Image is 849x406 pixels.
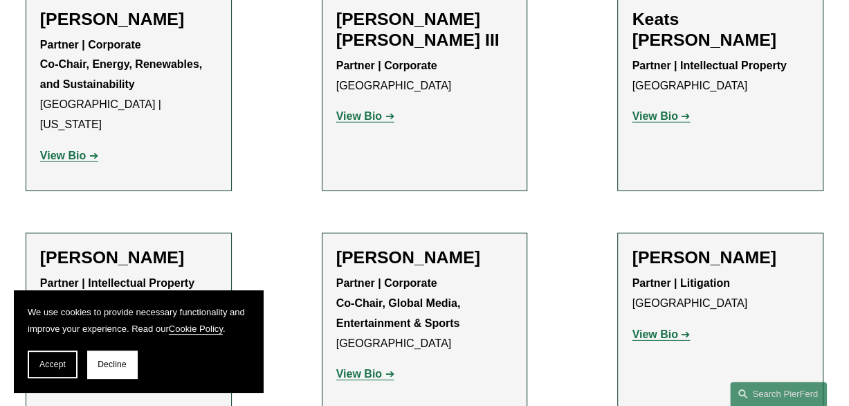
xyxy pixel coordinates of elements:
[87,351,137,378] button: Decline
[40,35,217,135] p: [GEOGRAPHIC_DATA] | [US_STATE]
[40,58,206,90] strong: Co-Chair, Energy, Renewables, and Sustainability
[632,110,690,122] a: View Bio
[632,9,809,51] h2: Keats [PERSON_NAME]
[336,274,513,353] p: [GEOGRAPHIC_DATA]
[336,277,464,329] strong: Partner | Corporate Co-Chair, Global Media, Entertainment & Sports
[336,9,513,51] h2: [PERSON_NAME] [PERSON_NAME] III
[632,247,809,268] h2: [PERSON_NAME]
[632,274,809,314] p: [GEOGRAPHIC_DATA]
[632,60,786,71] strong: Partner | Intellectual Property
[632,277,729,289] strong: Partner | Litigation
[40,247,217,268] h2: [PERSON_NAME]
[14,290,263,392] section: Cookie banner
[336,368,394,380] a: View Bio
[98,360,127,369] span: Decline
[632,110,677,122] strong: View Bio
[28,351,77,378] button: Accept
[632,328,677,340] strong: View Bio
[40,277,194,289] strong: Partner | Intellectual Property
[40,39,141,51] strong: Partner | Corporate
[336,56,513,96] p: [GEOGRAPHIC_DATA]
[40,150,86,161] strong: View Bio
[40,9,217,30] h2: [PERSON_NAME]
[336,110,382,122] strong: View Bio
[39,360,66,369] span: Accept
[40,150,98,161] a: View Bio
[336,60,437,71] strong: Partner | Corporate
[730,382,827,406] a: Search this site
[169,324,223,334] a: Cookie Policy
[336,247,513,268] h2: [PERSON_NAME]
[40,274,217,314] p: [GEOGRAPHIC_DATA]
[336,368,382,380] strong: View Bio
[632,56,809,96] p: [GEOGRAPHIC_DATA]
[632,328,690,340] a: View Bio
[28,304,249,337] p: We use cookies to provide necessary functionality and improve your experience. Read our .
[336,110,394,122] a: View Bio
